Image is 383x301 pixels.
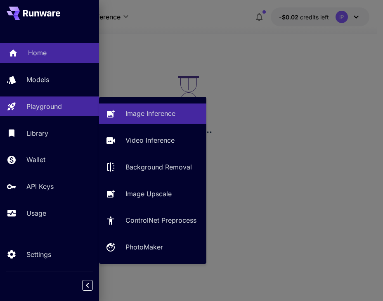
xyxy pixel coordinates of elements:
a: Image Inference [99,103,206,124]
p: Wallet [26,155,45,165]
p: Home [28,48,47,58]
button: Collapse sidebar [82,280,93,291]
a: Image Upscale [99,183,206,204]
p: Usage [26,208,46,218]
p: Library [26,128,48,138]
a: PhotoMaker [99,237,206,257]
p: Playground [26,101,62,111]
a: ControlNet Preprocess [99,210,206,230]
a: Background Removal [99,157,206,177]
p: Video Inference [125,135,175,145]
p: Models [26,75,49,85]
div: Collapse sidebar [88,278,99,293]
p: Background Removal [125,162,192,172]
p: API Keys [26,181,54,191]
p: Image Upscale [125,189,172,199]
a: Video Inference [99,130,206,150]
p: Settings [26,249,51,259]
p: Image Inference [125,108,175,118]
p: PhotoMaker [125,242,163,252]
p: ControlNet Preprocess [125,215,196,225]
